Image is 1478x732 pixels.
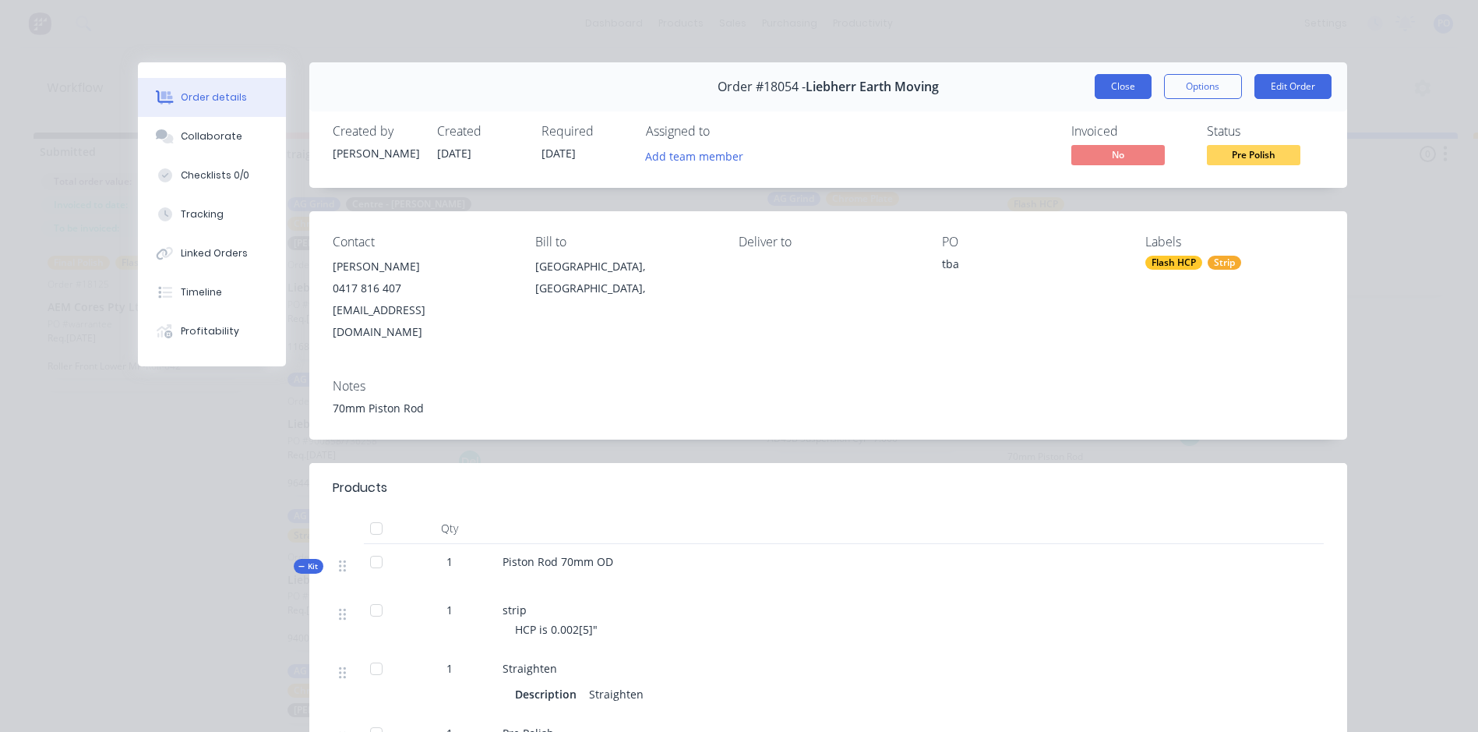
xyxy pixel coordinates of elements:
button: Add team member [646,145,752,166]
div: Order details [181,90,247,104]
div: Straighten [583,683,650,705]
div: Qty [403,513,496,544]
span: [DATE] [541,146,576,161]
div: [PERSON_NAME] [333,256,511,278]
div: Products [333,479,387,497]
span: 1 [446,602,453,618]
div: Invoiced [1071,124,1188,139]
div: Deliver to [739,235,917,249]
div: [GEOGRAPHIC_DATA], [GEOGRAPHIC_DATA], [535,256,714,306]
div: PO [942,235,1120,249]
button: Checklists 0/0 [138,156,286,195]
div: Tracking [181,207,224,221]
div: 0417 816 407 [333,278,511,299]
button: Collaborate [138,117,286,156]
div: Collaborate [181,129,242,143]
div: Strip [1208,256,1241,270]
div: Timeline [181,285,222,299]
span: Order #18054 - [718,80,806,94]
button: Timeline [138,273,286,312]
div: Description [515,683,583,705]
button: Tracking [138,195,286,234]
div: 70mm Piston Rod [333,400,1324,416]
span: [DATE] [437,146,471,161]
button: Pre Polish [1207,145,1300,168]
span: Liebherr Earth Moving [806,80,939,94]
span: strip [503,603,527,617]
button: Linked Orders [138,234,286,273]
div: [EMAIL_ADDRESS][DOMAIN_NAME] [333,299,511,343]
div: Labels [1145,235,1324,249]
div: Flash HCP [1145,256,1202,270]
span: 1 [446,660,453,677]
div: [GEOGRAPHIC_DATA], [GEOGRAPHIC_DATA], [535,256,714,299]
button: Add team member [637,145,751,166]
button: Profitability [138,312,286,351]
span: Straighten [503,661,557,676]
div: Created by [333,124,418,139]
div: Required [541,124,627,139]
button: Edit Order [1254,74,1332,99]
div: Linked Orders [181,246,248,260]
div: [PERSON_NAME] [333,145,418,161]
div: Created [437,124,523,139]
span: No [1071,145,1165,164]
div: Checklists 0/0 [181,168,249,182]
div: Kit [294,559,323,574]
div: Bill to [535,235,714,249]
div: Notes [333,379,1324,394]
span: Pre Polish [1207,145,1300,164]
div: Profitability [181,324,239,338]
span: 1 [446,553,453,570]
div: Contact [333,235,511,249]
button: Close [1095,74,1152,99]
button: Options [1164,74,1242,99]
span: Piston Rod 70mm OD [503,554,613,569]
div: Assigned to [646,124,802,139]
div: [PERSON_NAME]0417 816 407[EMAIL_ADDRESS][DOMAIN_NAME] [333,256,511,343]
div: Status [1207,124,1324,139]
div: tba [942,256,1120,278]
span: HCP is 0.002[5]" [515,622,598,637]
span: Kit [298,560,319,572]
button: Order details [138,78,286,117]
